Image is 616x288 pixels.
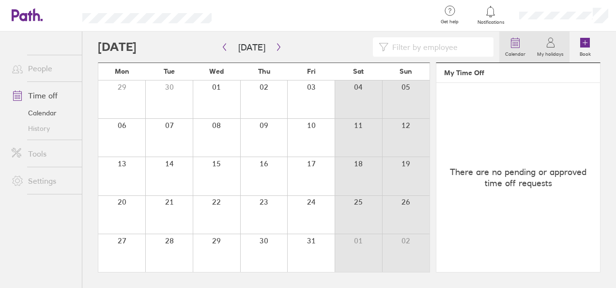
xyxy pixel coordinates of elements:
[400,67,412,75] span: Sun
[499,32,531,63] a: Calendar
[4,105,82,121] a: Calendar
[231,39,273,55] button: [DATE]
[434,19,465,25] span: Get help
[531,48,570,57] label: My holidays
[4,144,82,163] a: Tools
[4,86,82,105] a: Time off
[307,67,316,75] span: Fri
[4,59,82,78] a: People
[4,171,82,191] a: Settings
[570,32,601,63] a: Book
[353,67,364,75] span: Sat
[115,67,129,75] span: Mon
[475,19,507,25] span: Notifications
[499,48,531,57] label: Calendar
[209,67,224,75] span: Wed
[436,63,600,83] header: My Time Off
[531,32,570,63] a: My holidays
[475,5,507,25] a: Notifications
[436,83,600,272] div: There are no pending or approved time off requests
[388,38,488,56] input: Filter by employee
[258,67,270,75] span: Thu
[164,67,175,75] span: Tue
[4,121,82,136] a: History
[574,48,597,57] label: Book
